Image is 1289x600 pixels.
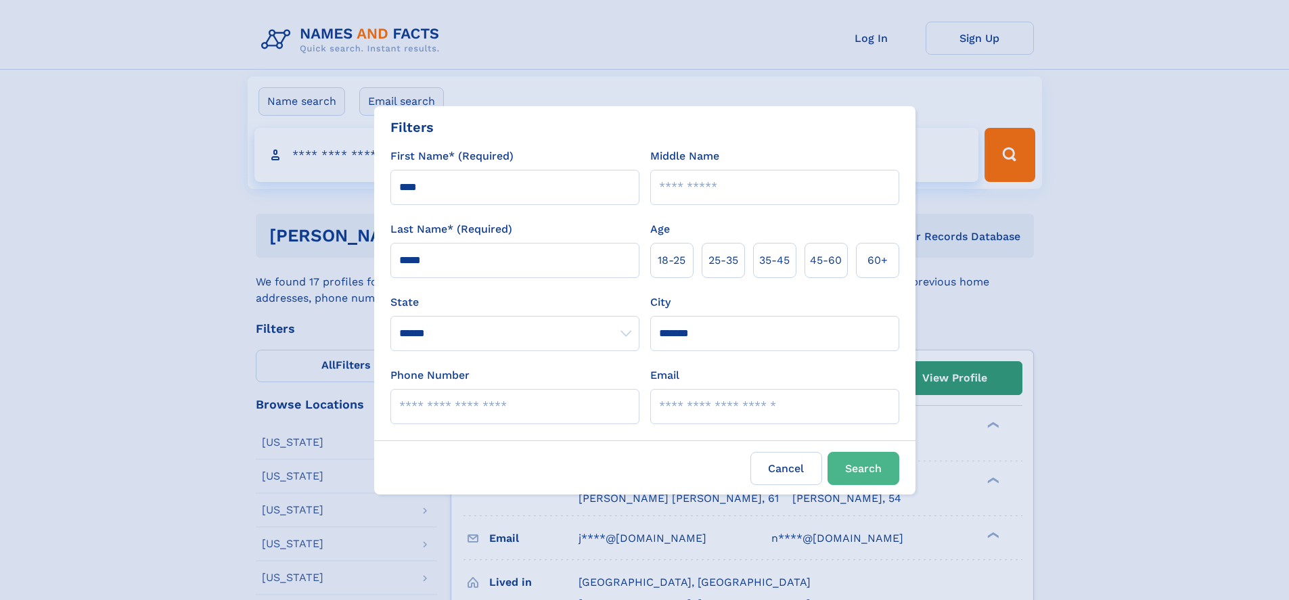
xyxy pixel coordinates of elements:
[390,148,514,164] label: First Name* (Required)
[867,252,888,269] span: 60+
[390,367,470,384] label: Phone Number
[390,117,434,137] div: Filters
[650,294,671,310] label: City
[390,294,639,310] label: State
[759,252,790,269] span: 35‑45
[650,367,679,384] label: Email
[390,221,512,237] label: Last Name* (Required)
[828,452,899,485] button: Search
[708,252,738,269] span: 25‑35
[810,252,842,269] span: 45‑60
[750,452,822,485] label: Cancel
[658,252,685,269] span: 18‑25
[650,221,670,237] label: Age
[650,148,719,164] label: Middle Name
